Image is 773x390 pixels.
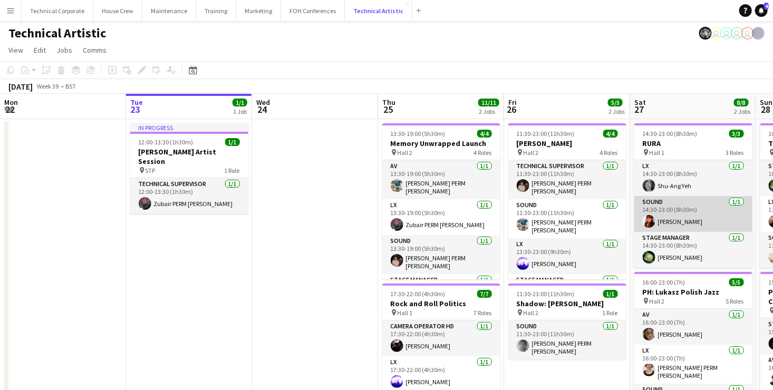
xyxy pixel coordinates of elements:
span: Hall 2 [650,297,665,305]
app-card-role: Stage Manager1/1 [508,274,626,310]
span: 1/1 [225,138,240,146]
button: FOH Conferences [281,1,345,21]
span: Tue [130,97,143,107]
span: 23 [129,103,143,115]
span: 25 [381,103,395,115]
span: 7/7 [477,290,492,298]
app-card-role: Stage Manager1/1 [382,274,500,310]
button: Marketing [236,1,281,21]
h3: RURA [634,139,752,148]
div: 2 Jobs [735,108,751,115]
a: Edit [30,43,50,57]
span: 4/4 [603,130,618,138]
span: 27 [633,103,646,115]
span: 26 [507,103,517,115]
h3: Rock and Roll Politics [382,299,500,308]
app-user-avatar: Gloria Hamlyn [710,27,722,40]
span: Wed [256,97,270,107]
span: Hall 2 [524,149,539,157]
span: 1 Role [603,309,618,317]
span: 5 Roles [726,297,744,305]
span: 5/5 [729,278,744,286]
div: In progress [130,123,248,132]
div: 2 Jobs [608,108,625,115]
app-job-card: 14:30-23:00 (8h30m)3/3RURA Hall 13 RolesLX1/114:30-23:00 (8h30m)Shu-Ang YehSound1/114:30-23:00 (8... [634,123,752,268]
span: 17:30-22:00 (4h30m) [391,290,446,298]
span: Week 39 [35,82,61,90]
span: 12:00-13:30 (1h30m) [139,138,194,146]
span: Sat [634,97,646,107]
app-user-avatar: Abby Hubbard [731,27,743,40]
span: 14:30-23:00 (8h30m) [643,130,698,138]
app-user-avatar: Gabrielle Barr [752,27,765,40]
span: 4 [764,3,769,9]
span: 3/3 [729,130,744,138]
span: Edit [34,45,46,55]
span: 4 Roles [600,149,618,157]
app-card-role: LX1/113:30-23:00 (9h30m)[PERSON_NAME] [508,238,626,274]
app-card-role: Sound1/111:30-23:00 (11h30m)[PERSON_NAME] PERM [PERSON_NAME] [508,320,626,359]
span: Hall 1 [398,309,413,317]
app-card-role: Sound1/111:30-23:00 (11h30m)[PERSON_NAME] PERM [PERSON_NAME] [508,199,626,238]
app-card-role: AV1/116:00-23:00 (7h)[PERSON_NAME] [634,309,752,345]
h3: [PERSON_NAME] Artist Session [130,147,248,166]
button: Technical Artistic [345,1,412,21]
span: 11:30-23:00 (11h30m) [517,130,575,138]
app-card-role: AV1/113:30-19:00 (5h30m)[PERSON_NAME] PERM [PERSON_NAME] [382,160,500,199]
app-job-card: In progress12:00-13:30 (1h30m)1/1[PERSON_NAME] Artist Session STP1 RoleTechnical Supervisor1/112:... [130,123,248,214]
span: Hall 1 [650,149,665,157]
span: View [8,45,23,55]
a: 4 [755,4,768,17]
div: [DATE] [8,81,33,92]
div: 11:30-23:00 (11h30m)1/1Shadow: [PERSON_NAME] Hall 21 RoleSound1/111:30-23:00 (11h30m)[PERSON_NAME... [508,284,626,359]
app-user-avatar: Krisztian PERM Vass [699,27,712,40]
span: Hall 2 [524,309,539,317]
button: Training [196,1,236,21]
span: 1 Role [225,167,240,174]
span: Thu [382,97,395,107]
button: House Crew [93,1,142,21]
a: View [4,43,27,57]
a: Jobs [52,43,76,57]
span: 11:30-23:00 (11h30m) [517,290,575,298]
app-card-role: Technical Supervisor1/111:30-23:00 (11h30m)[PERSON_NAME] PERM [PERSON_NAME] [508,160,626,199]
span: 28 [759,103,773,115]
app-card-role: LX1/113:30-19:00 (5h30m)Zubair PERM [PERSON_NAME] [382,199,500,235]
h3: PH: Lukasz Polish Jazz [634,287,752,297]
span: STP [146,167,156,174]
div: 2 Jobs [479,108,499,115]
span: 4 Roles [474,149,492,157]
span: 16:00-23:00 (7h) [643,278,685,286]
app-card-role: LX1/114:30-23:00 (8h30m)Shu-Ang Yeh [634,160,752,196]
span: 11/11 [478,99,499,106]
span: 22 [3,103,18,115]
span: Comms [83,45,107,55]
span: 8/8 [734,99,749,106]
div: 1 Job [233,108,247,115]
span: Hall 2 [398,149,413,157]
span: 1/1 [603,290,618,298]
span: Mon [4,97,18,107]
app-card-role: Camera Operator HD1/117:30-22:00 (4h30m)[PERSON_NAME] [382,320,500,356]
app-user-avatar: Visitor Services [720,27,733,40]
app-job-card: 11:30-23:00 (11h30m)4/4[PERSON_NAME] Hall 24 RolesTechnical Supervisor1/111:30-23:00 (11h30m)[PER... [508,123,626,279]
a: Comms [79,43,111,57]
app-user-avatar: Liveforce Admin [741,27,754,40]
app-card-role: Sound1/113:30-19:00 (5h30m)[PERSON_NAME] PERM [PERSON_NAME] [382,235,500,274]
h3: Shadow: [PERSON_NAME] [508,299,626,308]
span: Fri [508,97,517,107]
span: Jobs [56,45,72,55]
h1: Technical Artistic [8,25,106,41]
app-card-role: Stage Manager1/114:30-23:00 (8h30m)[PERSON_NAME] [634,232,752,268]
div: BST [65,82,76,90]
h3: Memory Unwrapped Launch [382,139,500,148]
app-card-role: Sound1/114:30-23:00 (8h30m)[PERSON_NAME] [634,196,752,232]
span: 24 [255,103,270,115]
h3: [PERSON_NAME] [508,139,626,148]
app-job-card: 13:30-19:00 (5h30m)4/4Memory Unwrapped Launch Hall 24 RolesAV1/113:30-19:00 (5h30m)[PERSON_NAME] ... [382,123,500,279]
button: Technical Corporate [22,1,93,21]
